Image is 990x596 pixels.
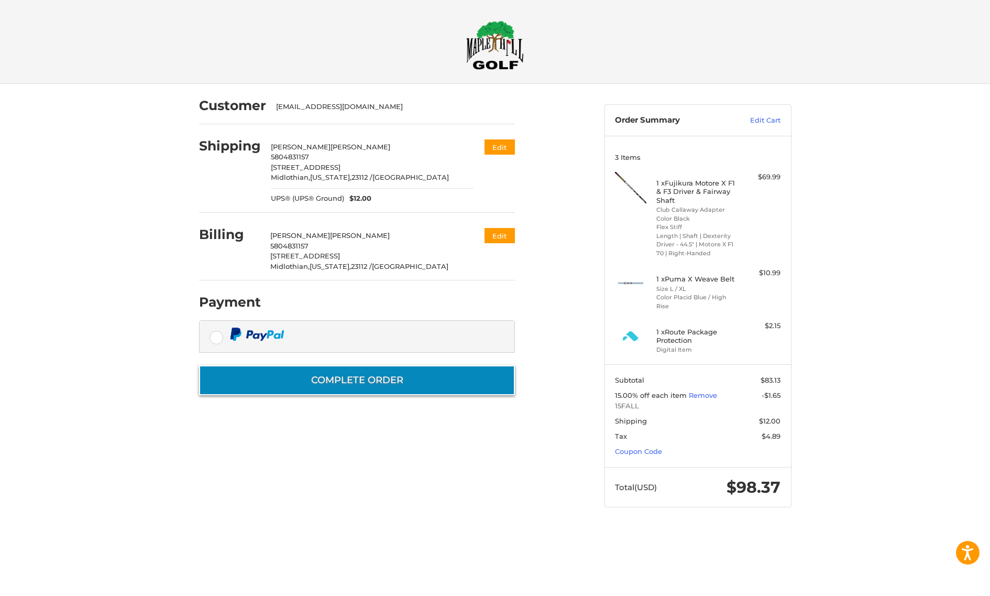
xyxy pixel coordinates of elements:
[761,376,780,384] span: $83.13
[310,173,351,181] span: [US_STATE],
[615,447,662,456] a: Coupon Code
[485,228,515,243] button: Edit
[271,153,309,161] span: 5804831157
[615,401,780,411] span: 15FALL
[739,321,780,331] div: $2.15
[656,214,736,223] li: Color Black
[739,172,780,182] div: $69.99
[199,97,266,114] h2: Customer
[615,482,657,492] span: Total (USD)
[615,376,644,384] span: Subtotal
[727,478,780,497] span: $98.37
[656,293,736,310] li: Color Placid Blue / High Rise
[271,163,340,171] span: [STREET_ADDRESS]
[199,294,261,310] h2: Payment
[372,262,448,270] span: [GEOGRAPHIC_DATA]
[270,242,309,250] span: 5804831157
[330,231,390,240] span: [PERSON_NAME]
[331,143,390,151] span: [PERSON_NAME]
[310,262,351,270] span: [US_STATE],
[351,173,372,181] span: 23112 /
[466,20,524,70] img: Maple Hill Golf
[615,115,728,126] h3: Order Summary
[656,179,736,204] h4: 1 x Fujikura Motore X F1 & F3 Driver & Fairway Shaft
[739,268,780,278] div: $10.99
[656,345,736,354] li: Digital Item
[372,173,449,181] span: [GEOGRAPHIC_DATA]
[689,391,717,399] a: Remove
[615,432,627,440] span: Tax
[276,102,504,112] div: [EMAIL_ADDRESS][DOMAIN_NAME]
[762,432,780,440] span: $4.89
[615,153,780,161] h3: 3 Items
[759,417,780,425] span: $12.00
[656,232,736,258] li: Length | Shaft | Dexterity Driver - 44.5" | Motore X F1 70 | Right-Handed
[271,143,331,151] span: [PERSON_NAME]
[485,139,515,155] button: Edit
[270,262,310,270] span: Midlothian,
[199,365,515,395] button: Complete order
[199,226,260,243] h2: Billing
[270,252,340,260] span: [STREET_ADDRESS]
[270,231,330,240] span: [PERSON_NAME]
[728,115,780,126] a: Edit Cart
[615,417,647,425] span: Shipping
[656,205,736,214] li: Club Callaway Adapter
[344,193,371,204] span: $12.00
[656,328,736,345] h4: 1 x Route Package Protection
[656,285,736,294] li: Size L / XL
[615,391,689,399] span: 15.00% off each item
[271,173,310,181] span: Midlothian,
[351,262,372,270] span: 23112 /
[656,275,736,283] h4: 1 x Puma X Weave Belt
[199,138,261,154] h2: Shipping
[230,328,284,341] img: PayPal icon
[656,223,736,232] li: Flex Stiff
[271,193,344,204] span: UPS® (UPS® Ground)
[762,391,780,399] span: -$1.65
